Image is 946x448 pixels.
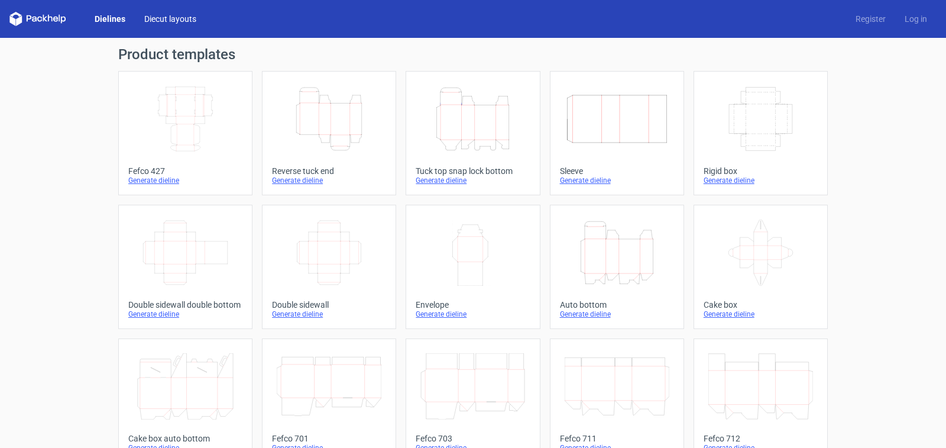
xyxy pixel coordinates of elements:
a: Cake boxGenerate dieline [694,205,828,329]
a: Register [846,13,895,25]
div: Fefco 711 [560,434,674,443]
div: Tuck top snap lock bottom [416,166,530,176]
a: EnvelopeGenerate dieline [406,205,540,329]
div: Cake box [704,300,818,310]
a: Tuck top snap lock bottomGenerate dieline [406,71,540,195]
div: Generate dieline [128,310,242,319]
div: Sleeve [560,166,674,176]
div: Generate dieline [704,176,818,185]
div: Generate dieline [560,310,674,319]
a: Dielines [85,13,135,25]
div: Fefco 701 [272,434,386,443]
div: Cake box auto bottom [128,434,242,443]
div: Double sidewall double bottom [128,300,242,310]
a: Double sidewall double bottomGenerate dieline [118,205,252,329]
div: Envelope [416,300,530,310]
a: Fefco 427Generate dieline [118,71,252,195]
div: Reverse tuck end [272,166,386,176]
a: Diecut layouts [135,13,206,25]
div: Rigid box [704,166,818,176]
div: Fefco 703 [416,434,530,443]
div: Generate dieline [128,176,242,185]
div: Double sidewall [272,300,386,310]
a: Log in [895,13,937,25]
div: Generate dieline [704,310,818,319]
h1: Product templates [118,47,828,62]
a: Reverse tuck endGenerate dieline [262,71,396,195]
div: Fefco 427 [128,166,242,176]
div: Generate dieline [416,176,530,185]
div: Auto bottom [560,300,674,310]
div: Generate dieline [272,176,386,185]
div: Fefco 712 [704,434,818,443]
div: Generate dieline [272,310,386,319]
div: Generate dieline [416,310,530,319]
a: Auto bottomGenerate dieline [550,205,684,329]
div: Generate dieline [560,176,674,185]
a: Rigid boxGenerate dieline [694,71,828,195]
a: Double sidewallGenerate dieline [262,205,396,329]
a: SleeveGenerate dieline [550,71,684,195]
